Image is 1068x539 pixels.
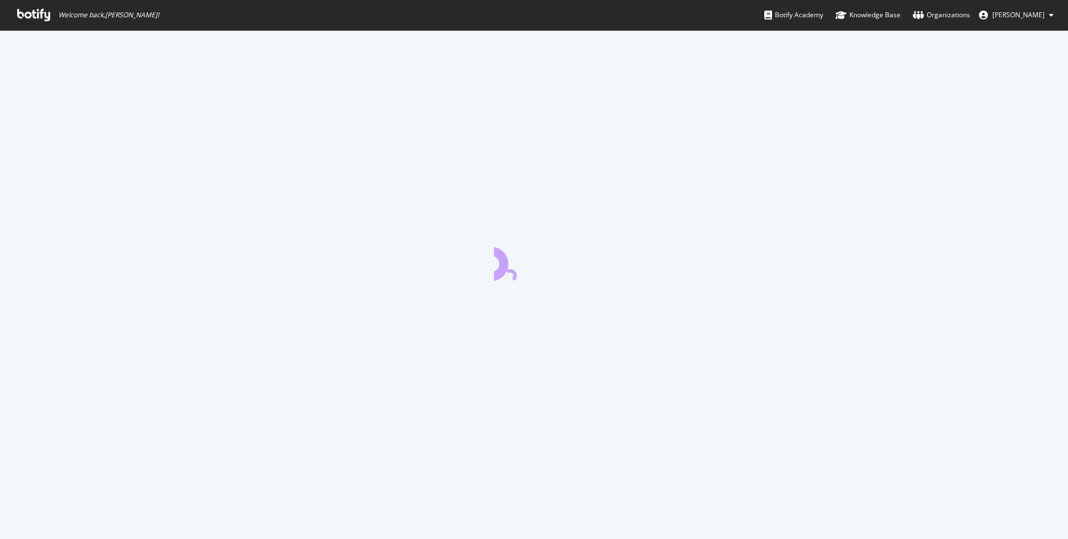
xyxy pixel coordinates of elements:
[835,9,901,21] div: Knowledge Base
[764,9,823,21] div: Botify Academy
[913,9,970,21] div: Organizations
[970,6,1062,24] button: [PERSON_NAME]
[992,10,1045,19] span: Michaël Akalinski
[58,11,159,19] span: Welcome back, [PERSON_NAME] !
